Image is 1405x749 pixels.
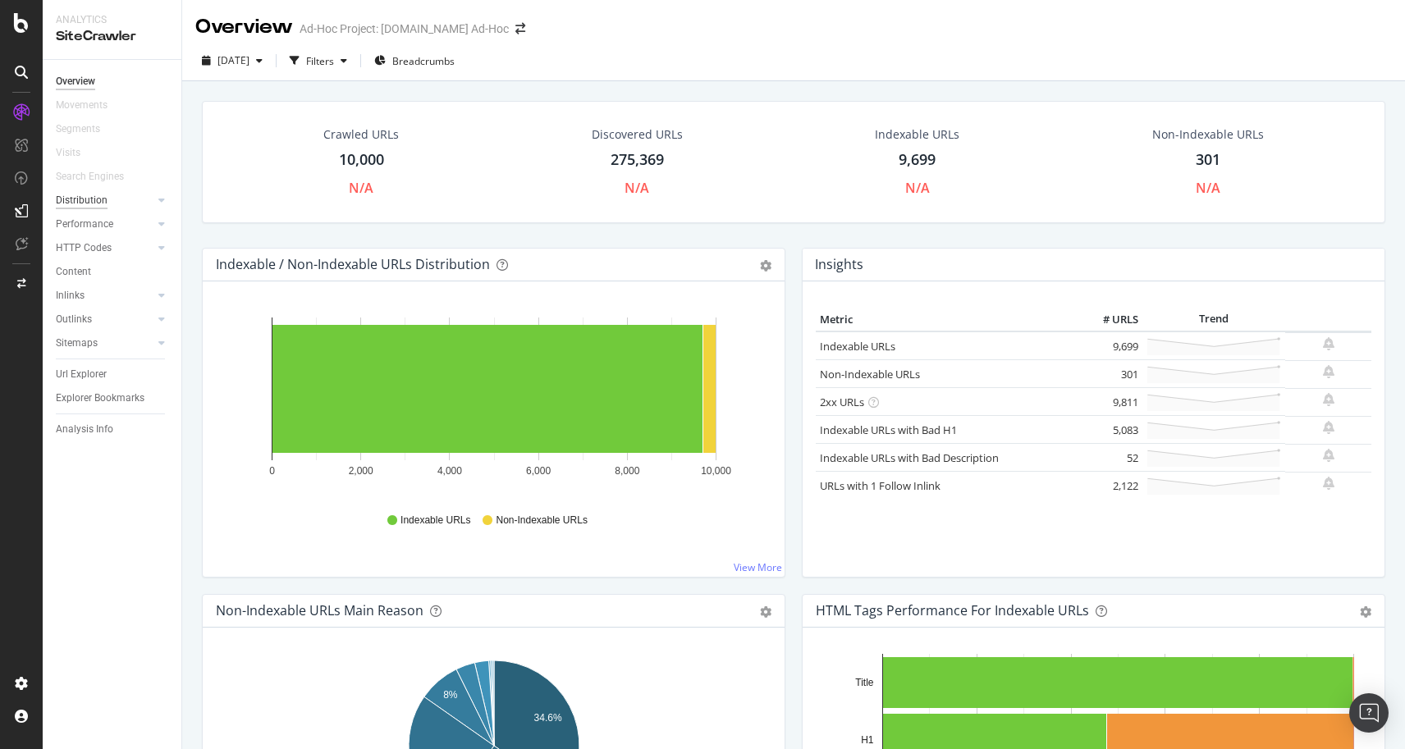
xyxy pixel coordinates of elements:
div: arrow-right-arrow-left [515,23,525,34]
a: Overview [56,73,170,90]
td: 52 [1077,444,1142,472]
th: Trend [1142,308,1285,332]
div: Outlinks [56,311,92,328]
a: Indexable URLs with Bad Description [820,450,999,465]
div: Visits [56,144,80,162]
a: Indexable URLs with Bad H1 [820,422,957,437]
a: Url Explorer [56,366,170,383]
div: bell-plus [1323,393,1334,406]
a: Distribution [56,192,153,209]
div: SiteCrawler [56,27,168,46]
text: 0 [269,465,275,477]
a: Inlinks [56,287,153,304]
th: # URLS [1077,308,1142,332]
text: Title [855,677,874,688]
div: Overview [56,73,95,90]
div: Non-Indexable URLs Main Reason [216,602,423,619]
a: Analysis Info [56,421,170,438]
div: Explorer Bookmarks [56,390,144,407]
text: 8% [443,689,458,701]
text: 8,000 [615,465,639,477]
div: bell-plus [1323,337,1334,350]
div: 301 [1196,149,1220,171]
div: 10,000 [339,149,384,171]
div: Analytics [56,13,168,27]
text: 6,000 [526,465,551,477]
a: HTTP Codes [56,240,153,257]
div: HTTP Codes [56,240,112,257]
a: Indexable URLs [820,339,895,354]
div: Ad-Hoc Project: [DOMAIN_NAME] Ad-Hoc [300,21,509,37]
div: Url Explorer [56,366,107,383]
div: N/A [1196,179,1220,198]
div: gear [760,260,771,272]
a: Explorer Bookmarks [56,390,170,407]
a: Sitemaps [56,335,153,352]
svg: A chart. [216,308,771,498]
div: Search Engines [56,168,124,185]
div: Discovered URLs [592,126,683,143]
div: bell-plus [1323,365,1334,378]
a: 2xx URLs [820,395,864,409]
div: HTML Tags Performance for Indexable URLs [816,602,1089,619]
span: Non-Indexable URLs [496,514,587,527]
div: Open Intercom Messenger [1349,693,1389,733]
a: URLs with 1 Follow Inlink [820,478,940,493]
text: 4,000 [437,465,462,477]
div: Filters [306,54,334,68]
a: Segments [56,121,117,138]
div: 9,699 [899,149,936,171]
a: Movements [56,97,124,114]
td: 9,811 [1077,388,1142,416]
div: Performance [56,216,113,233]
div: Distribution [56,192,108,209]
div: N/A [905,179,930,198]
div: Segments [56,121,100,138]
a: View More [734,560,782,574]
span: Breadcrumbs [392,54,455,68]
div: Content [56,263,91,281]
div: Non-Indexable URLs [1152,126,1264,143]
div: 275,369 [611,149,664,171]
div: bell-plus [1323,449,1334,462]
td: 2,122 [1077,472,1142,500]
div: Crawled URLs [323,126,399,143]
div: gear [1360,606,1371,618]
div: Sitemaps [56,335,98,352]
text: 34.6% [534,711,562,723]
td: 301 [1077,360,1142,388]
a: Visits [56,144,97,162]
a: Non-Indexable URLs [820,367,920,381]
div: gear [760,606,771,618]
button: [DATE] [195,48,269,74]
div: bell-plus [1323,477,1334,490]
text: 2,000 [349,465,373,477]
text: H1 [861,734,874,746]
td: 9,699 [1077,331,1142,360]
a: Search Engines [56,168,140,185]
div: N/A [349,179,373,198]
div: Indexable URLs [875,126,959,143]
h4: Insights [815,253,863,276]
button: Breadcrumbs [368,48,461,74]
div: bell-plus [1323,421,1334,434]
text: 10,000 [701,465,731,477]
div: Overview [195,13,293,41]
div: Indexable / Non-Indexable URLs Distribution [216,256,490,272]
a: Outlinks [56,311,153,328]
div: N/A [625,179,649,198]
a: Performance [56,216,153,233]
a: Content [56,263,170,281]
div: Analysis Info [56,421,113,438]
td: 5,083 [1077,416,1142,444]
th: Metric [816,308,1077,332]
span: 2025 Aug. 13th [217,53,249,67]
span: Indexable URLs [400,514,470,527]
div: Inlinks [56,287,85,304]
div: Movements [56,97,108,114]
button: Filters [283,48,354,74]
